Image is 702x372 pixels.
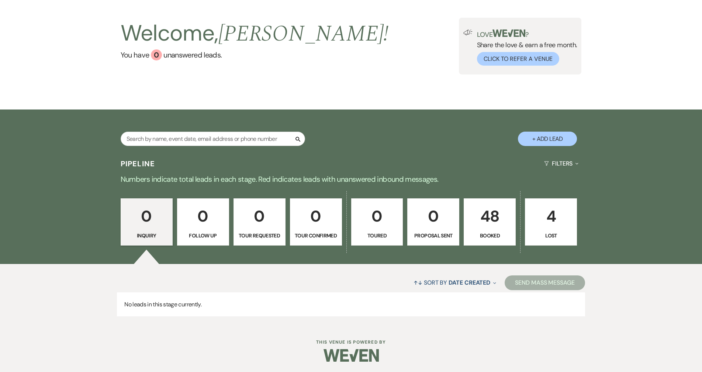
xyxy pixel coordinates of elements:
p: Numbers indicate total leads in each stage. Red indicates leads with unanswered inbound messages. [86,173,617,185]
p: 0 [238,204,281,229]
input: Search by name, event date, email address or phone number [121,132,305,146]
a: 0Follow Up [177,198,229,246]
button: + Add Lead [518,132,577,146]
a: 0Tour Confirmed [290,198,342,246]
a: 4Lost [525,198,577,246]
p: Tour Requested [238,232,281,240]
span: Date Created [449,279,490,286]
div: Share the love & earn a free month. [473,29,577,66]
p: 0 [182,204,224,229]
img: weven-logo-green.svg [492,29,525,37]
p: 0 [125,204,168,229]
a: 0Inquiry [121,198,173,246]
a: 48Booked [464,198,516,246]
a: 0Tour Requested [234,198,286,246]
p: Follow Up [182,232,224,240]
img: loud-speaker-illustration.svg [463,29,473,35]
button: Filters [541,154,581,173]
p: 48 [468,204,511,229]
p: 4 [530,204,572,229]
p: Inquiry [125,232,168,240]
p: Lost [530,232,572,240]
p: 0 [356,204,398,229]
p: Proposal Sent [412,232,454,240]
p: Love ? [477,29,577,38]
button: Click to Refer a Venue [477,52,559,66]
p: Toured [356,232,398,240]
a: You have 0 unanswered leads. [121,49,389,60]
div: 0 [151,49,162,60]
p: 0 [295,204,337,229]
p: Tour Confirmed [295,232,337,240]
img: Weven Logo [324,343,379,368]
button: Sort By Date Created [411,273,499,292]
span: ↑↓ [414,279,422,286]
p: 0 [412,204,454,229]
p: Booked [468,232,511,240]
h3: Pipeline [121,159,155,169]
a: 0Proposal Sent [407,198,459,246]
h2: Welcome, [121,18,389,49]
a: 0Toured [351,198,403,246]
button: Send Mass Message [505,275,585,290]
span: [PERSON_NAME] ! [218,17,389,51]
p: No leads in this stage currently. [117,292,585,317]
